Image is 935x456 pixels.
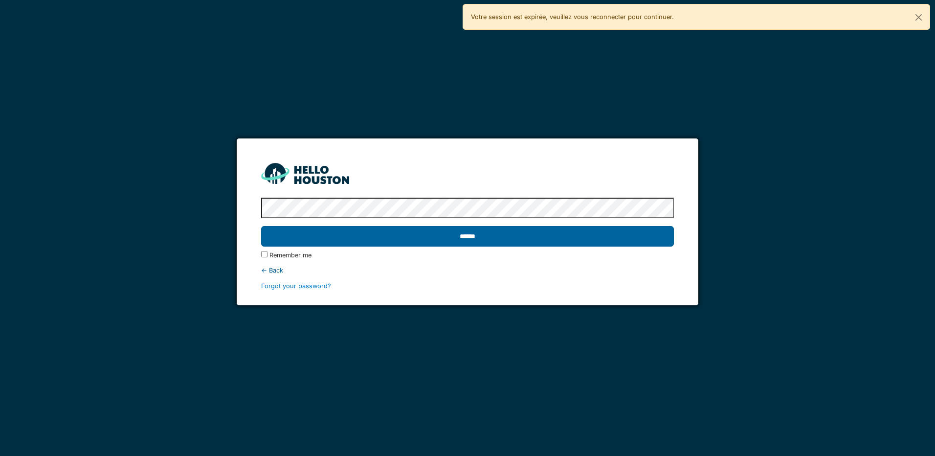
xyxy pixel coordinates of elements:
label: Remember me [269,251,312,260]
div: ← Back [261,266,673,275]
div: Votre session est expirée, veuillez vous reconnecter pour continuer. [463,4,930,30]
img: HH_line-BYnF2_Hg.png [261,163,349,184]
a: Forgot your password? [261,282,331,290]
button: Close [908,4,930,30]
